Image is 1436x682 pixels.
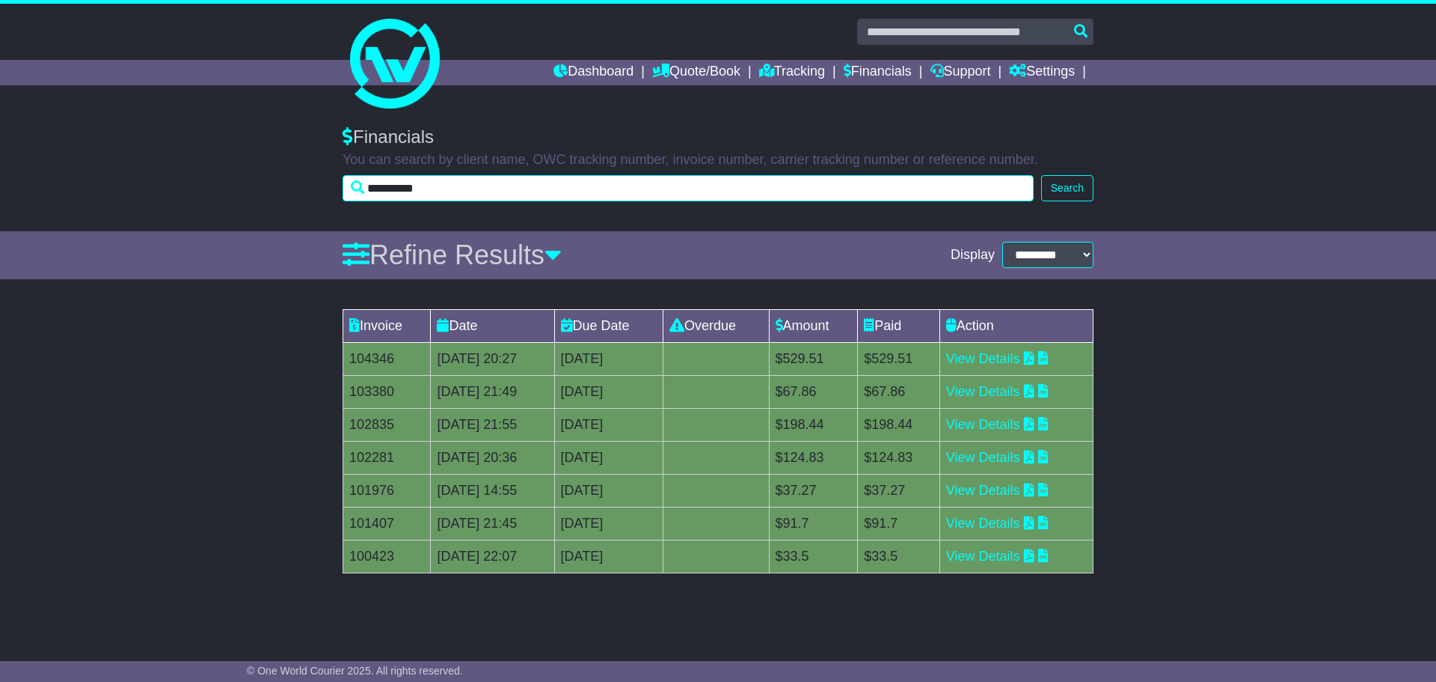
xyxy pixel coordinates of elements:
[431,474,554,507] td: [DATE] 14:55
[946,351,1020,366] a: View Details
[247,665,463,677] span: © One World Courier 2025. All rights reserved.
[343,309,431,342] td: Invoice
[554,540,663,573] td: [DATE]
[769,342,858,375] td: $529.51
[858,309,940,342] td: Paid
[663,309,769,342] td: Overdue
[343,342,431,375] td: 104346
[554,507,663,540] td: [DATE]
[946,450,1020,465] a: View Details
[946,516,1020,531] a: View Details
[769,507,858,540] td: $91.7
[769,309,858,342] td: Amount
[759,60,825,85] a: Tracking
[343,474,431,507] td: 101976
[343,540,431,573] td: 100423
[939,309,1093,342] td: Action
[858,441,940,474] td: $124.83
[343,507,431,540] td: 101407
[1009,60,1075,85] a: Settings
[553,60,633,85] a: Dashboard
[769,540,858,573] td: $33.5
[554,408,663,441] td: [DATE]
[343,408,431,441] td: 102835
[946,384,1020,399] a: View Details
[858,375,940,408] td: $67.86
[431,375,554,408] td: [DATE] 21:49
[554,441,663,474] td: [DATE]
[769,375,858,408] td: $67.86
[946,483,1020,498] a: View Details
[343,441,431,474] td: 102281
[431,309,554,342] td: Date
[431,441,554,474] td: [DATE] 20:36
[946,549,1020,564] a: View Details
[554,474,663,507] td: [DATE]
[343,240,562,270] a: Refine Results
[858,474,940,507] td: $37.27
[769,441,858,474] td: $124.83
[769,408,858,441] td: $198.44
[844,60,912,85] a: Financials
[858,507,940,540] td: $91.7
[946,417,1020,432] a: View Details
[343,375,431,408] td: 103380
[858,540,940,573] td: $33.5
[343,127,1093,148] div: Financials
[652,60,740,85] a: Quote/Book
[858,408,940,441] td: $198.44
[343,152,1093,168] p: You can search by client name, OWC tracking number, invoice number, carrier tracking number or re...
[858,342,940,375] td: $529.51
[769,474,858,507] td: $37.27
[431,507,554,540] td: [DATE] 21:45
[431,342,554,375] td: [DATE] 20:27
[930,60,991,85] a: Support
[1041,175,1093,201] button: Search
[951,247,995,264] span: Display
[554,309,663,342] td: Due Date
[431,408,554,441] td: [DATE] 21:55
[554,342,663,375] td: [DATE]
[431,540,554,573] td: [DATE] 22:07
[554,375,663,408] td: [DATE]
